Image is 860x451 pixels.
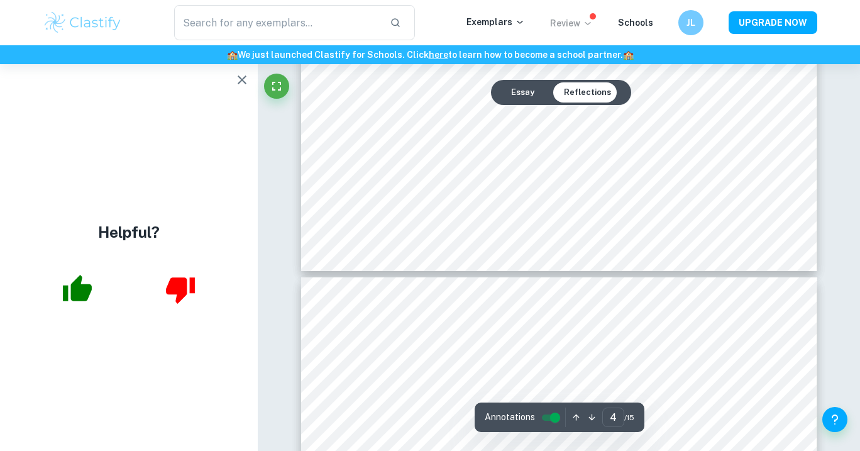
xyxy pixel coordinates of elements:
[684,16,698,30] h6: JL
[822,407,847,432] button: Help and Feedback
[3,48,857,62] h6: We just launched Clastify for Schools. Click to learn how to become a school partner.
[429,50,448,60] a: here
[624,412,634,423] span: / 15
[554,82,621,103] button: Reflections
[485,411,535,424] span: Annotations
[550,16,593,30] p: Review
[729,11,817,34] button: UPGRADE NOW
[678,10,703,35] button: JL
[43,10,123,35] img: Clastify logo
[264,74,289,99] button: Fullscreen
[98,221,160,243] h4: Helpful?
[174,5,380,40] input: Search for any exemplars...
[623,50,634,60] span: 🏫
[618,18,653,28] a: Schools
[227,50,238,60] span: 🏫
[466,15,525,29] p: Exemplars
[501,82,544,103] button: Essay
